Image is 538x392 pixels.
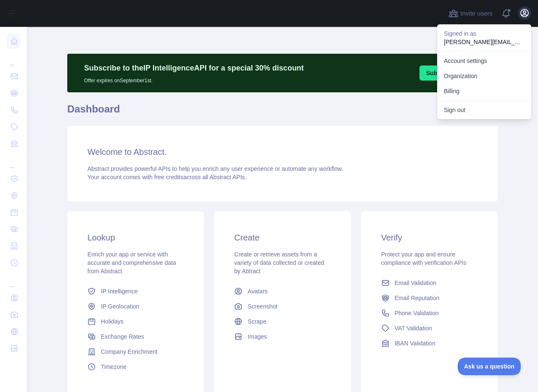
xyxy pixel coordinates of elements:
[437,53,531,68] a: Account settings
[7,153,20,170] div: ...
[84,329,187,344] a: Exchange Rates
[437,68,531,84] a: Organization
[419,65,483,81] button: Subscribe [DATE]
[437,102,531,118] button: Sign out
[101,317,124,326] span: Holidays
[87,174,246,180] span: Your account comes with across all Abstract APIs.
[101,302,140,311] span: IP Geolocation
[248,302,277,311] span: Screenshot
[84,344,187,359] a: Company Enrichment
[101,287,138,295] span: IP Intelligence
[101,363,127,371] span: Timezone
[234,232,330,243] h3: Create
[378,290,481,306] a: Email Reputation
[87,232,184,243] h3: Lookup
[231,314,334,329] a: Scrape
[395,324,432,332] span: VAT Validation
[381,251,467,266] span: Protect your app and ensure compliance with verification APIs
[378,275,481,290] a: Email Validation
[231,329,334,344] a: Images
[381,232,477,243] h3: Verify
[101,332,144,341] span: Exchange Rates
[458,358,521,375] iframe: Toggle Customer Support
[84,314,187,329] a: Holidays
[437,84,531,99] button: Billing
[154,174,183,180] span: free credits
[84,299,187,314] a: IP Geolocation
[248,317,266,326] span: Scrape
[395,339,435,348] span: IBAN Validation
[231,299,334,314] a: Screenshot
[447,7,494,20] button: Invite users
[248,332,267,341] span: Images
[84,74,304,84] p: Offer expires on September 1st.
[7,50,20,67] div: ...
[101,348,158,356] span: Company Enrichment
[460,9,493,18] span: Invite users
[87,146,477,158] h3: Welcome to Abstract.
[67,102,498,123] h1: Dashboard
[444,29,525,38] p: Signed in as
[395,279,436,287] span: Email Validation
[395,309,439,317] span: Phone Validation
[7,272,20,289] div: ...
[378,336,481,351] a: IBAN Validation
[444,38,525,46] p: [PERSON_NAME][EMAIL_ADDRESS][PERSON_NAME][DOMAIN_NAME]
[248,287,267,295] span: Avatars
[234,251,324,274] span: Create or retrieve assets from a variety of data collected or created by Abtract
[84,62,304,74] p: Subscribe to the IP Intelligence API for a special 30 % discount
[87,251,176,274] span: Enrich your app or service with accurate and comprehensive data from Abstract
[378,306,481,321] a: Phone Validation
[378,321,481,336] a: VAT Validation
[231,284,334,299] a: Avatars
[84,284,187,299] a: IP Intelligence
[87,165,343,172] span: Abstract provides powerful APIs to help you enrich any user experience or automate any workflow.
[84,359,187,374] a: Timezone
[395,294,440,302] span: Email Reputation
